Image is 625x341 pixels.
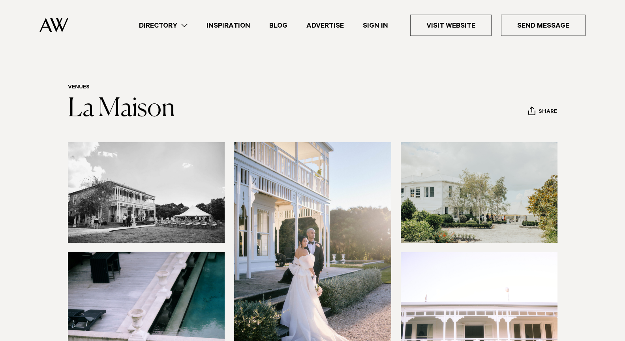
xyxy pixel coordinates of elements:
a: Send Message [501,15,586,36]
img: Black and white photo of La Maison homestead [68,142,225,243]
a: Directory [130,20,197,31]
a: Advertise [297,20,353,31]
a: Blog [260,20,297,31]
a: Visit Website [410,15,492,36]
a: La Maison [68,96,175,122]
a: Sign In [353,20,398,31]
a: Venues [68,84,90,91]
img: Auckland Weddings Logo [39,18,68,32]
span: Share [539,109,557,116]
button: Share [528,106,557,118]
a: Inspiration [197,20,260,31]
img: Outside view of La Maison homestead [401,142,558,243]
